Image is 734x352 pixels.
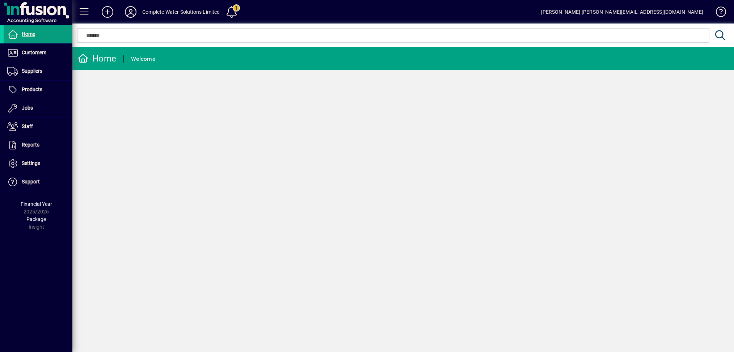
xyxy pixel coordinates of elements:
[4,154,72,173] a: Settings
[22,50,46,55] span: Customers
[22,123,33,129] span: Staff
[131,53,155,65] div: Welcome
[119,5,142,18] button: Profile
[4,44,72,62] a: Customers
[22,68,42,74] span: Suppliers
[22,105,33,111] span: Jobs
[26,216,46,222] span: Package
[21,201,52,207] span: Financial Year
[4,81,72,99] a: Products
[4,173,72,191] a: Support
[4,62,72,80] a: Suppliers
[710,1,725,25] a: Knowledge Base
[22,179,40,185] span: Support
[4,136,72,154] a: Reports
[142,6,220,18] div: Complete Water Solutions Limited
[22,31,35,37] span: Home
[4,99,72,117] a: Jobs
[78,53,116,64] div: Home
[4,118,72,136] a: Staff
[22,86,42,92] span: Products
[96,5,119,18] button: Add
[541,6,703,18] div: [PERSON_NAME] [PERSON_NAME][EMAIL_ADDRESS][DOMAIN_NAME]
[22,142,39,148] span: Reports
[22,160,40,166] span: Settings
